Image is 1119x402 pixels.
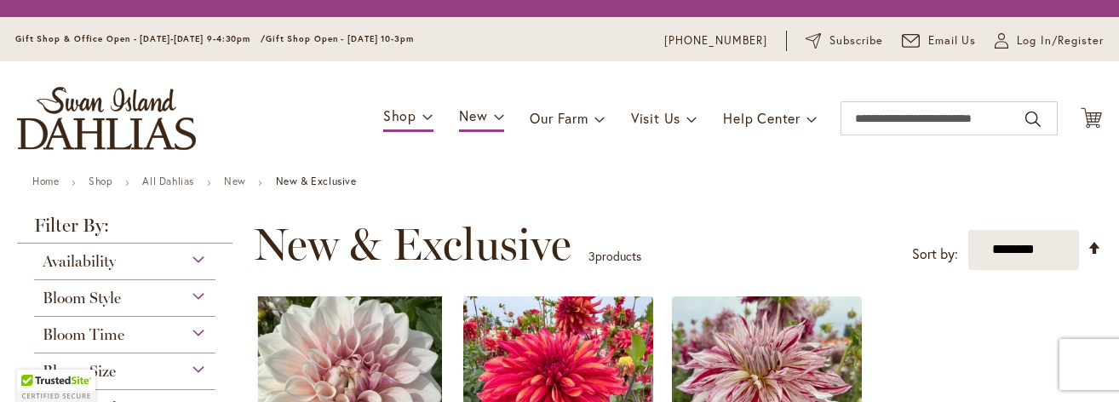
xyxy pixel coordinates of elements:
a: Log In/Register [995,32,1104,49]
span: Shop [383,106,416,124]
p: products [588,243,641,270]
span: Email Us [928,32,977,49]
span: Gift Shop & Office Open - [DATE]-[DATE] 9-4:30pm / [15,33,266,44]
label: Sort by: [912,238,958,270]
span: New & Exclusive [254,219,571,270]
span: Bloom Size [43,362,116,381]
span: Our Farm [530,109,588,127]
span: Availability [43,252,116,271]
span: Log In/Register [1017,32,1104,49]
a: store logo [17,87,196,150]
span: Help Center [723,109,801,127]
a: Shop [89,175,112,187]
a: Home [32,175,59,187]
a: [PHONE_NUMBER] [664,32,767,49]
a: New [224,175,246,187]
span: Gift Shop Open - [DATE] 10-3pm [266,33,414,44]
a: All Dahlias [142,175,194,187]
strong: Filter By: [17,216,232,244]
span: New [459,106,487,124]
button: Search [1025,106,1041,133]
span: Bloom Time [43,325,124,344]
strong: New & Exclusive [276,175,357,187]
a: Email Us [902,32,977,49]
span: 3 [588,248,595,264]
span: Subscribe [829,32,883,49]
span: Bloom Style [43,289,121,307]
span: Visit Us [631,109,680,127]
a: Subscribe [806,32,883,49]
div: TrustedSite Certified [17,370,95,402]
